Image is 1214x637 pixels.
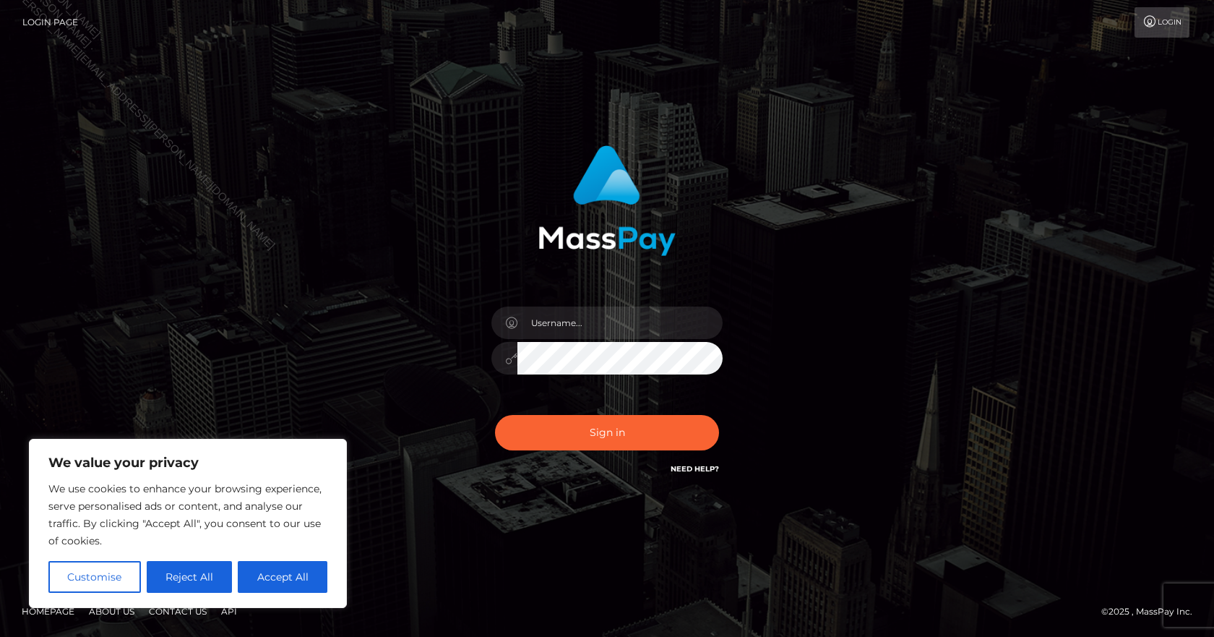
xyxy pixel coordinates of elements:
img: MassPay Login [538,145,676,256]
div: © 2025 , MassPay Inc. [1101,604,1203,620]
button: Customise [48,561,141,593]
a: API [215,600,243,623]
p: We value your privacy [48,454,327,471]
a: Login Page [22,7,78,38]
a: Contact Us [143,600,212,623]
p: We use cookies to enhance your browsing experience, serve personalised ads or content, and analys... [48,480,327,550]
a: About Us [83,600,140,623]
input: Username... [517,307,723,339]
a: Homepage [16,600,80,623]
a: Login [1135,7,1189,38]
button: Accept All [238,561,327,593]
a: Need Help? [671,464,719,474]
div: We value your privacy [29,439,347,608]
button: Sign in [495,415,719,450]
button: Reject All [147,561,233,593]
